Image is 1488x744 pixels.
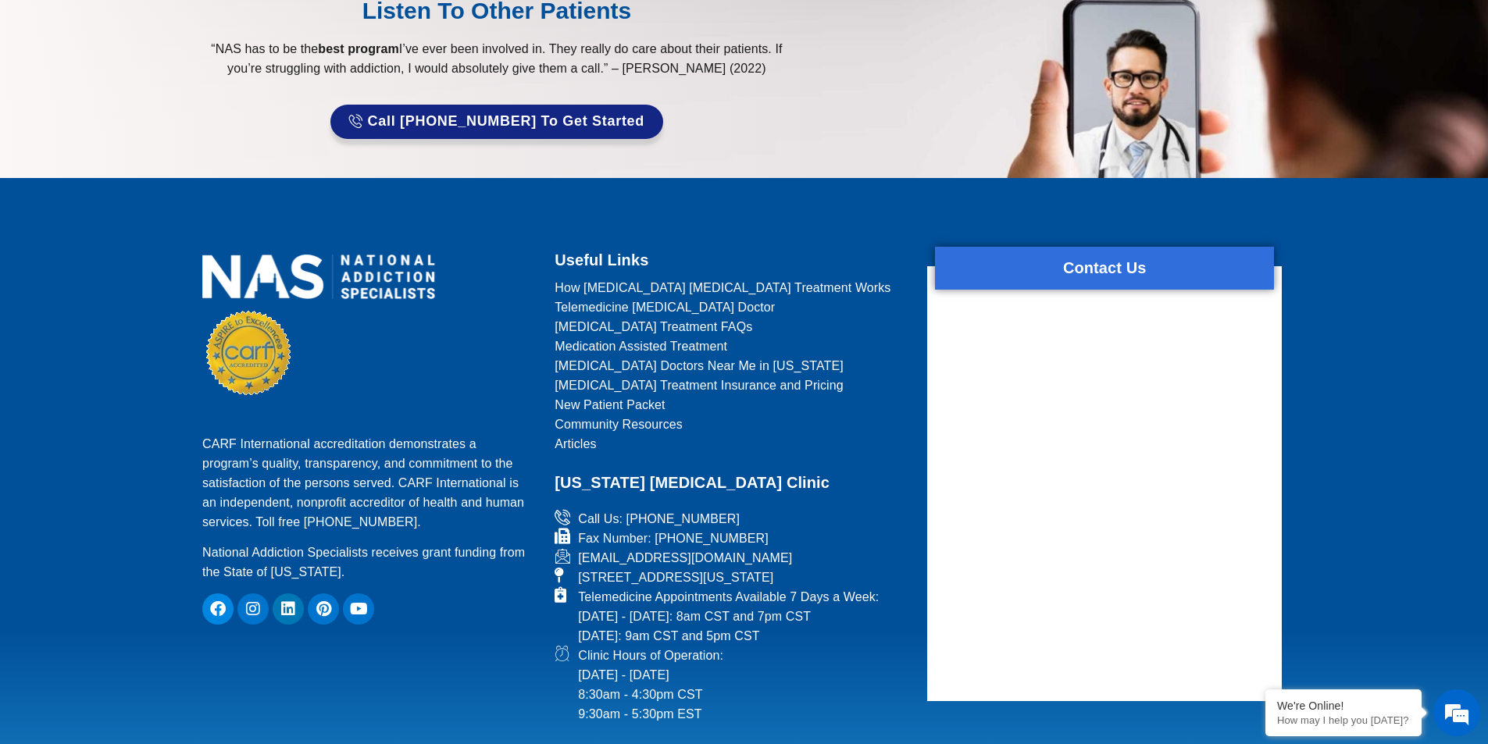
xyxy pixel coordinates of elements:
[555,469,908,497] h2: [US_STATE] [MEDICAL_DATA] Clinic
[256,8,294,45] div: Minimize live chat window
[574,568,773,587] span: [STREET_ADDRESS][US_STATE]
[555,509,908,529] a: Call Us: [PHONE_NUMBER]
[555,415,908,434] a: Community Resources
[368,114,645,130] span: Call [PHONE_NUMBER] to Get Started
[17,80,41,104] div: Navigation go back
[202,255,435,299] img: national addiction specialists online suboxone doctors clinic for opioid addiction treatment
[206,311,291,395] img: CARF Seal
[555,376,844,395] span: [MEDICAL_DATA] Treatment Insurance and Pricing
[555,356,844,376] span: [MEDICAL_DATA] Doctors Near Me in [US_STATE]
[555,395,665,415] span: New Patient Packet
[555,356,908,376] a: [MEDICAL_DATA] Doctors Near Me in [US_STATE]
[555,434,908,454] a: Articles
[1277,714,1410,726] p: How may I help you today?
[555,317,752,336] span: [MEDICAL_DATA] Treatment FAQs
[574,646,723,724] span: Clinic Hours of Operation: [DATE] - [DATE] 8:30am - 4:30pm CST 9:30am - 5:30pm EST
[318,42,398,55] strong: best program
[330,105,663,139] a: Call [PHONE_NUMBER] to Get Started
[8,426,298,481] textarea: Type your message and hit 'Enter'
[555,395,908,415] a: New Patient Packet
[555,278,890,297] span: How [MEDICAL_DATA] [MEDICAL_DATA] Treatment Works
[555,529,908,548] a: Fax Number: [PHONE_NUMBER]
[555,297,908,317] a: Telemedicine [MEDICAL_DATA] Doctor
[574,548,792,568] span: [EMAIL_ADDRESS][DOMAIN_NAME]
[927,305,1282,696] iframe: website contact us form
[555,434,596,454] span: Articles
[1277,700,1410,712] div: We're Online!
[555,336,727,356] span: Medication Assisted Treatment
[927,266,1282,701] div: form widget
[555,278,908,297] a: How [MEDICAL_DATA] [MEDICAL_DATA] Treatment Works
[555,336,908,356] a: Medication Assisted Treatment
[555,297,775,317] span: Telemedicine [MEDICAL_DATA] Doctor
[574,509,740,529] span: Call Us: [PHONE_NUMBER]
[555,415,683,434] span: Community Resources
[555,317,908,336] a: [MEDICAL_DATA] Treatment FAQs
[202,543,535,582] p: National Addiction Specialists receives grant funding from the State of [US_STATE].
[574,529,769,548] span: Fax Number: [PHONE_NUMBER]
[105,82,286,102] div: Chat with us now
[935,255,1274,282] h2: Contact Us
[555,376,908,395] a: [MEDICAL_DATA] Treatment Insurance and Pricing
[574,587,879,646] span: Telemedicine Appointments Available 7 Days a Week: [DATE] - [DATE]: 8am CST and 7pm CST [DATE]: 9...
[555,247,908,274] h2: Useful Links
[91,197,216,354] span: We're online!
[194,39,799,78] p: “NAS has to be the I’ve ever been involved in. They really do care about their patients. If you’r...
[202,434,535,532] p: CARF International accreditation demonstrates a program’s quality, transparency, and commitment t...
